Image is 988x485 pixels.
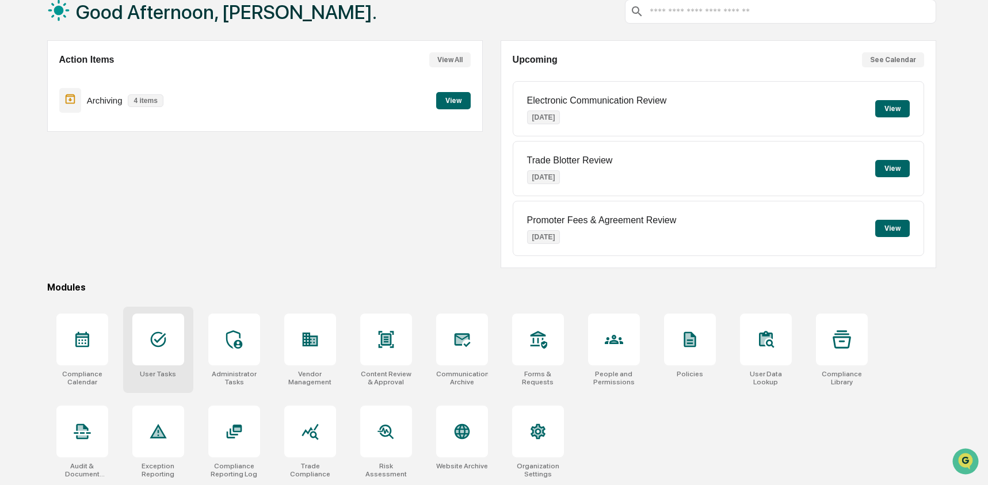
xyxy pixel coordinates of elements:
[12,168,21,177] div: 🔎
[436,92,471,109] button: View
[196,91,209,105] button: Start new chat
[513,55,558,65] h2: Upcoming
[208,462,260,478] div: Compliance Reporting Log
[39,100,146,109] div: We're available if you need us!
[360,370,412,386] div: Content Review & Approval
[284,370,336,386] div: Vendor Management
[7,162,77,183] a: 🔎Data Lookup
[128,94,163,107] p: 4 items
[436,462,488,470] div: Website Archive
[95,145,143,156] span: Attestations
[862,52,924,67] button: See Calendar
[7,140,79,161] a: 🖐️Preclearance
[140,370,176,378] div: User Tasks
[12,88,32,109] img: 1746055101610-c473b297-6a78-478c-a979-82029cc54cd1
[436,370,488,386] div: Communications Archive
[208,370,260,386] div: Administrator Tasks
[76,1,377,24] h1: Good Afternoon, [PERSON_NAME].
[39,88,189,100] div: Start new chat
[527,110,560,124] p: [DATE]
[12,24,209,43] p: How can we help?
[527,155,613,166] p: Trade Blotter Review
[284,462,336,478] div: Trade Compliance
[115,195,139,204] span: Pylon
[588,370,640,386] div: People and Permissions
[875,220,910,237] button: View
[816,370,868,386] div: Compliance Library
[87,96,123,105] p: Archiving
[79,140,147,161] a: 🗄️Attestations
[429,52,471,67] button: View All
[436,94,471,105] a: View
[132,462,184,478] div: Exception Reporting
[23,167,73,178] span: Data Lookup
[47,282,936,293] div: Modules
[83,146,93,155] div: 🗄️
[81,194,139,204] a: Powered byPylon
[12,146,21,155] div: 🖐️
[59,55,115,65] h2: Action Items
[527,215,677,226] p: Promoter Fees & Agreement Review
[740,370,792,386] div: User Data Lookup
[512,370,564,386] div: Forms & Requests
[527,230,560,244] p: [DATE]
[677,370,703,378] div: Policies
[875,100,910,117] button: View
[56,370,108,386] div: Compliance Calendar
[527,170,560,184] p: [DATE]
[951,447,982,478] iframe: Open customer support
[23,145,74,156] span: Preclearance
[360,462,412,478] div: Risk Assessment
[56,462,108,478] div: Audit & Document Logs
[527,96,667,106] p: Electronic Communication Review
[875,160,910,177] button: View
[512,462,564,478] div: Organization Settings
